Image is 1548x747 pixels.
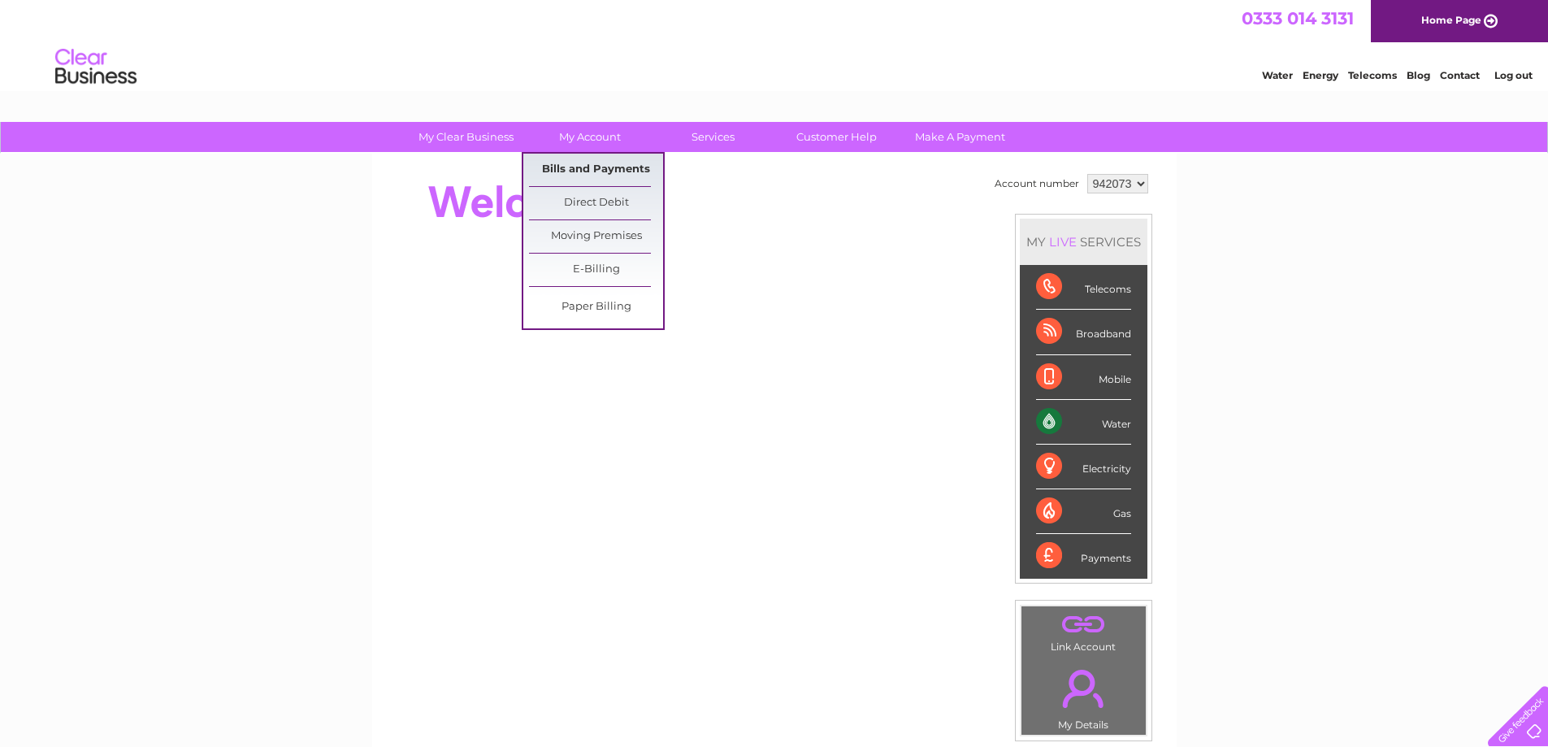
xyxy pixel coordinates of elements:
[1025,660,1142,717] a: .
[1036,400,1131,445] div: Water
[1036,265,1131,310] div: Telecoms
[1036,534,1131,578] div: Payments
[391,9,1159,79] div: Clear Business is a trading name of Verastar Limited (registered in [GEOGRAPHIC_DATA] No. 3667643...
[770,122,904,152] a: Customer Help
[1036,489,1131,534] div: Gas
[1046,234,1080,250] div: LIVE
[1407,69,1430,81] a: Blog
[1021,656,1147,736] td: My Details
[1303,69,1338,81] a: Energy
[529,154,663,186] a: Bills and Payments
[529,220,663,253] a: Moving Premises
[529,254,663,286] a: E-Billing
[1036,310,1131,354] div: Broadband
[1036,355,1131,400] div: Mobile
[1025,610,1142,639] a: .
[893,122,1027,152] a: Make A Payment
[399,122,533,152] a: My Clear Business
[1036,445,1131,489] div: Electricity
[1020,219,1147,265] div: MY SERVICES
[1021,606,1147,657] td: Link Account
[646,122,780,152] a: Services
[1440,69,1480,81] a: Contact
[1494,69,1533,81] a: Log out
[54,42,137,92] img: logo.png
[523,122,657,152] a: My Account
[991,170,1083,198] td: Account number
[1262,69,1293,81] a: Water
[529,187,663,219] a: Direct Debit
[1348,69,1397,81] a: Telecoms
[1242,8,1354,28] a: 0333 014 3131
[529,291,663,324] a: Paper Billing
